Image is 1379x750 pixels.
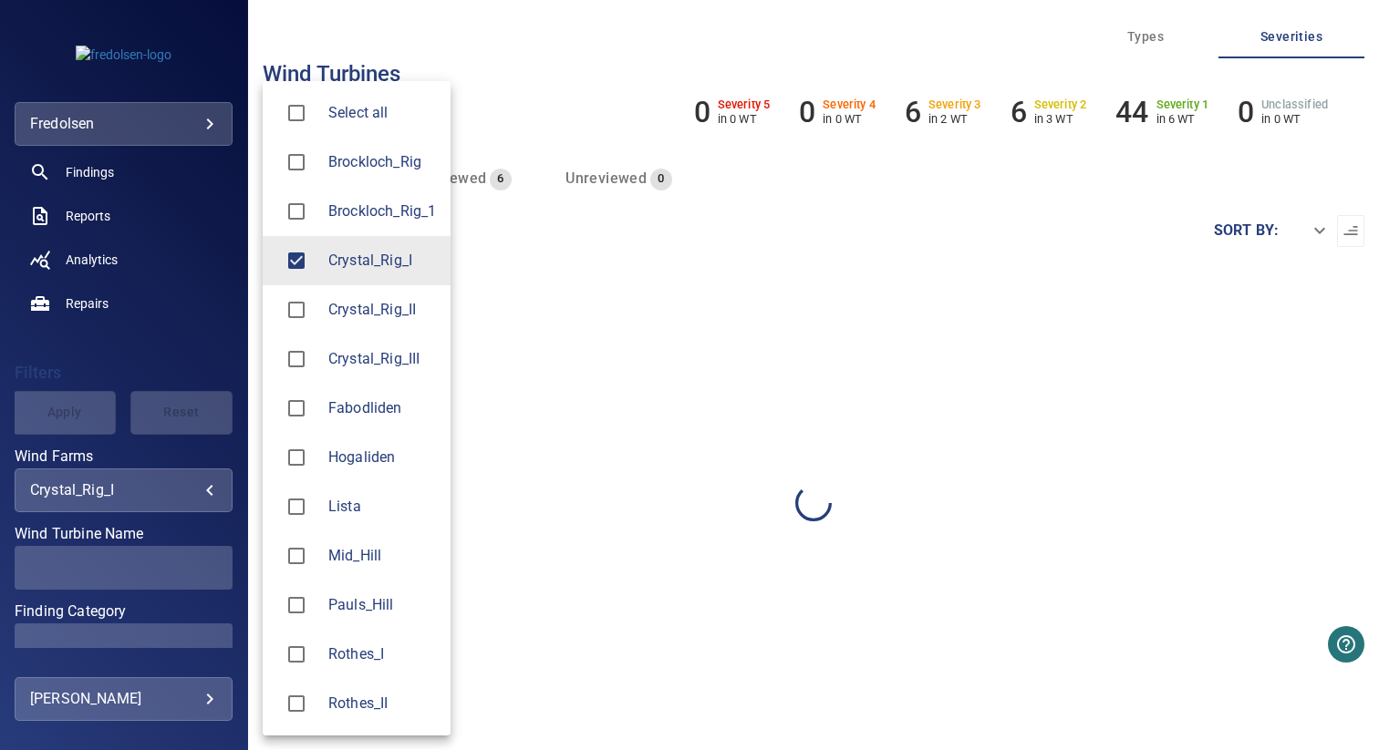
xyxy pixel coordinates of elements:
span: Rothes_I [277,635,316,673]
span: Fabodliden [328,397,436,419]
div: Wind Farms Lista [328,496,436,518]
div: Wind Farms Brockloch_Rig [328,151,436,173]
span: Hogaliden [328,447,436,468]
span: Fabodliden [277,389,316,427]
span: Brockloch_Rig [277,143,316,181]
ul: Crystal_Rig_I [263,81,451,735]
span: Mid_Hill [277,537,316,575]
div: Wind Farms Crystal_Rig_I [328,250,436,272]
span: Rothes_I [328,643,436,665]
span: Crystal_Rig_I [277,241,316,280]
div: Wind Farms Hogaliden [328,447,436,468]
span: Lista [277,488,316,526]
span: Crystal_Rig_III [328,348,436,370]
span: Brockloch_Rig [328,151,436,173]
span: Pauls_Hill [328,594,436,616]
span: Select all [328,102,436,124]
div: Wind Farms Fabodliden [328,397,436,419]
div: Wind Farms Crystal_Rig_II [328,299,436,321]
div: Wind Farms Brockloch_Rig_1 [328,200,436,222]
span: Brockloch_Rig_1 [277,192,316,231]
span: Mid_Hill [328,545,436,567]
span: Lista [328,496,436,518]
div: Wind Farms Rothes_I [328,643,436,665]
span: Crystal_Rig_III [277,340,316,378]
div: Wind Farms Pauls_Hill [328,594,436,616]
div: Wind Farms Mid_Hill [328,545,436,567]
div: Wind Farms Rothes_II [328,693,436,714]
span: Crystal_Rig_I [328,250,436,272]
span: Rothes_II [277,684,316,723]
span: Hogaliden [277,438,316,477]
span: Crystal_Rig_II [277,291,316,329]
span: Rothes_II [328,693,436,714]
span: Brockloch_Rig_1 [328,200,436,222]
span: Pauls_Hill [277,586,316,624]
div: Wind Farms Crystal_Rig_III [328,348,436,370]
span: Crystal_Rig_II [328,299,436,321]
